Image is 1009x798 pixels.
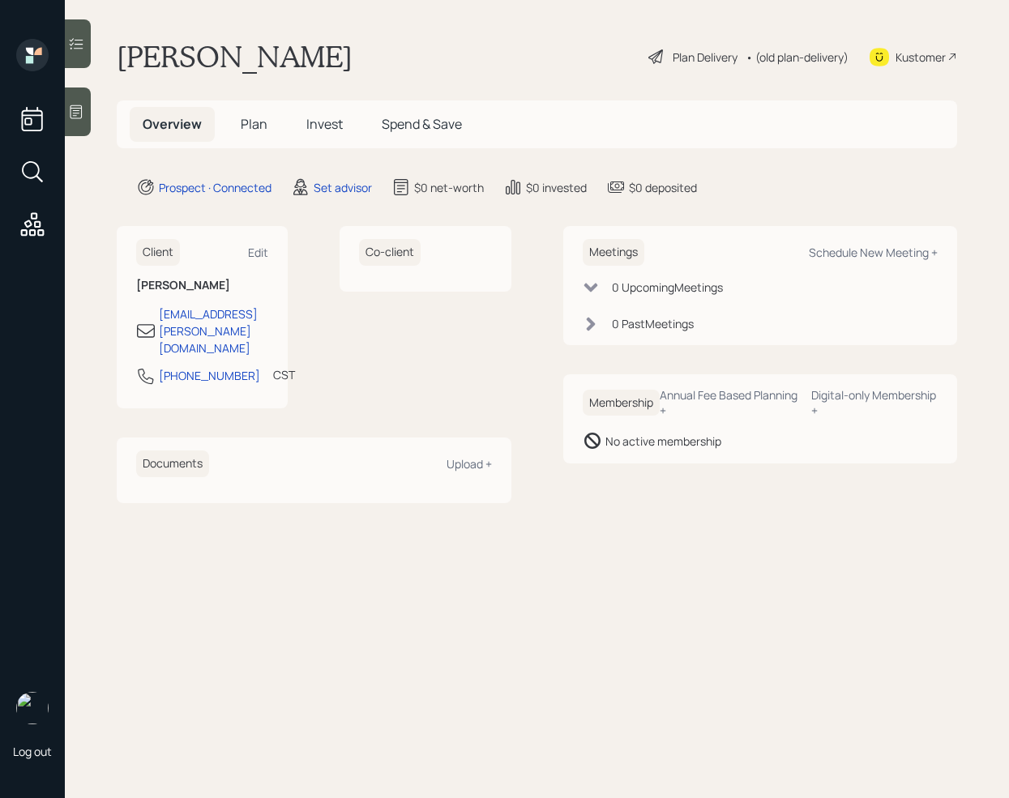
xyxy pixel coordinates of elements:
div: Edit [248,245,268,260]
div: 0 Upcoming Meeting s [612,279,723,296]
div: Kustomer [896,49,946,66]
div: Prospect · Connected [159,179,271,196]
h6: Client [136,239,180,266]
div: $0 deposited [629,179,697,196]
h6: Co-client [359,239,421,266]
span: Spend & Save [382,115,462,133]
h6: [PERSON_NAME] [136,279,268,292]
div: $0 invested [526,179,587,196]
div: Upload + [447,456,492,472]
div: Annual Fee Based Planning + [660,387,798,418]
div: • (old plan-delivery) [746,49,849,66]
span: Plan [241,115,267,133]
div: Set advisor [314,179,372,196]
h6: Documents [136,450,209,477]
div: [EMAIL_ADDRESS][PERSON_NAME][DOMAIN_NAME] [159,305,268,356]
div: CST [273,366,295,383]
h6: Meetings [583,239,644,266]
div: Plan Delivery [673,49,738,66]
span: Overview [143,115,202,133]
span: Invest [306,115,343,133]
div: [PHONE_NUMBER] [159,367,260,384]
h6: Membership [583,390,660,416]
div: No active membership [605,433,721,450]
div: Log out [13,744,52,759]
h1: [PERSON_NAME] [117,39,353,75]
div: 0 Past Meeting s [612,315,694,332]
div: $0 net-worth [414,179,484,196]
img: retirable_logo.png [16,692,49,724]
div: Schedule New Meeting + [809,245,938,260]
div: Digital-only Membership + [811,387,938,418]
